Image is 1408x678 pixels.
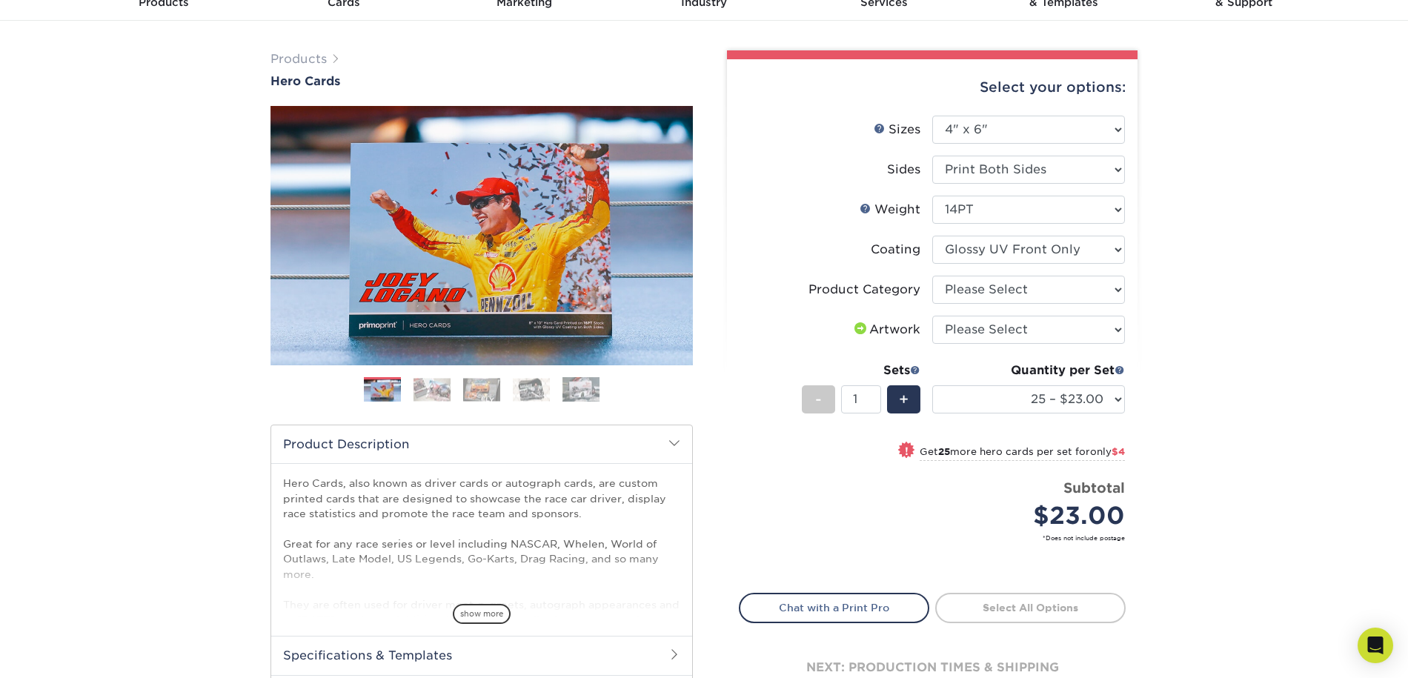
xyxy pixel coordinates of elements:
img: Hero Cards 04 [513,378,550,401]
span: only [1090,446,1125,457]
img: Hero Cards 03 [463,378,500,401]
span: + [899,388,909,411]
strong: Subtotal [1063,479,1125,496]
span: $4 [1112,446,1125,457]
span: show more [453,604,511,624]
img: Hero Cards 05 [562,376,600,402]
div: $23.00 [943,498,1125,534]
strong: 25 [938,446,950,457]
a: Products [270,52,327,66]
div: Sizes [874,121,920,139]
small: Get more hero cards per set for [920,446,1125,461]
div: Artwork [851,321,920,339]
a: Hero Cards [270,74,693,88]
a: Chat with a Print Pro [739,593,929,622]
div: Sets [802,362,920,379]
img: Hero Cards 01 [364,379,401,402]
img: Hero Cards 02 [414,378,451,401]
small: *Does not include postage [751,534,1125,542]
div: Weight [860,201,920,219]
div: Product Category [808,281,920,299]
div: Coating [871,241,920,259]
img: Hero Cards 01 [270,103,693,368]
a: Select All Options [935,593,1126,622]
div: Quantity per Set [932,362,1125,379]
div: Open Intercom Messenger [1358,628,1393,663]
h2: Specifications & Templates [271,636,692,674]
div: Sides [887,161,920,179]
span: ! [905,443,909,459]
h2: Product Description [271,425,692,463]
div: Select your options: [739,59,1126,116]
span: - [815,388,822,411]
